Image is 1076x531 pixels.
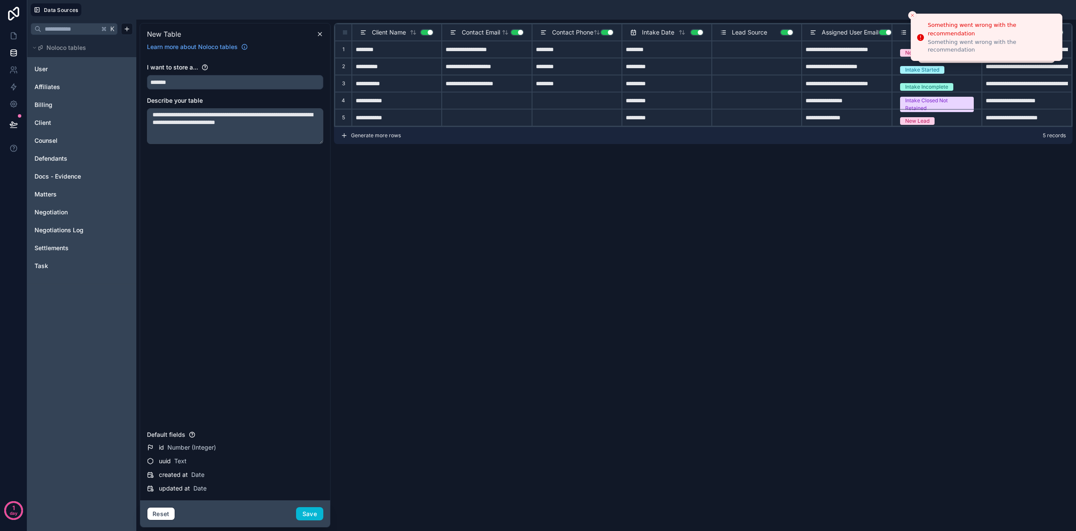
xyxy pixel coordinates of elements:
[144,43,251,51] a: Learn more about Noloco tables
[31,205,133,219] div: Negotiation
[335,92,352,109] div: 4
[31,116,133,130] div: Client
[296,507,323,521] button: Save
[905,83,948,91] div: Intake Incomplete
[109,26,115,32] span: K
[928,21,1055,38] div: Something went wrong with the recommendation
[35,118,51,127] span: Client
[928,38,1055,54] div: Something went wrong with the recommendation
[35,208,104,216] a: Negotiation
[335,58,352,75] div: 2
[31,98,133,112] div: Billing
[372,28,406,37] span: Client Name
[31,170,133,183] div: Docs - Evidence
[552,28,593,37] span: Contact Phone
[35,136,58,145] span: Counsel
[905,66,939,74] div: Intake Started
[35,262,48,270] span: Task
[167,443,216,452] span: Number (Integer)
[732,28,767,37] span: Lead Source
[147,97,203,104] span: Describe your table
[44,7,78,13] span: Data Sources
[335,75,352,92] div: 3
[147,43,238,51] span: Learn more about Noloco tables
[147,507,175,521] button: Reset
[35,172,104,181] a: Docs - Evidence
[35,226,83,234] span: Negotiations Log
[35,101,104,109] a: Billing
[193,484,207,493] span: Date
[35,226,104,234] a: Negotiations Log
[35,154,67,163] span: Defendants
[147,29,181,39] span: New Table
[35,136,104,145] a: Counsel
[174,457,187,465] span: Text
[35,208,68,216] span: Negotiation
[31,62,133,76] div: User
[351,132,401,139] span: Generate more rows
[642,28,674,37] span: Intake Date
[191,470,204,479] span: Date
[46,43,86,52] span: Noloco tables
[35,65,104,73] a: User
[31,152,133,165] div: Defendants
[35,118,104,127] a: Client
[31,259,133,273] div: Task
[35,83,104,91] a: Affiliates
[35,190,57,199] span: Matters
[147,63,198,71] span: I want to store a...
[159,457,171,465] span: uuid
[35,83,60,91] span: Affiliates
[905,97,969,112] div: Intake Closed Not Retained
[35,154,104,163] a: Defendants
[905,49,929,57] div: New Lead
[905,117,929,125] div: New Lead
[35,244,69,252] span: Settlements
[31,80,133,94] div: Affiliates
[31,3,81,16] button: Data Sources
[341,127,401,144] button: Generate more rows
[35,172,81,181] span: Docs - Evidence
[35,262,104,270] a: Task
[335,41,352,58] div: 1
[159,443,164,452] span: id
[335,109,352,126] div: 5
[35,244,104,252] a: Settlements
[908,11,917,20] button: Close toast
[1043,132,1066,139] span: 5 records
[31,241,133,255] div: Settlements
[31,223,133,237] div: Negotiations Log
[35,190,104,199] a: Matters
[10,507,17,519] p: day
[12,504,15,512] p: 1
[462,28,500,37] span: Contact Email
[31,188,133,201] div: Matters
[159,470,188,479] span: created at
[31,134,133,147] div: Counsel
[31,42,128,54] button: Noloco tables
[35,65,48,73] span: User
[35,101,52,109] span: Billing
[822,28,878,37] span: Assigned User Email
[147,431,185,438] span: Default fields
[159,484,190,493] span: updated at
